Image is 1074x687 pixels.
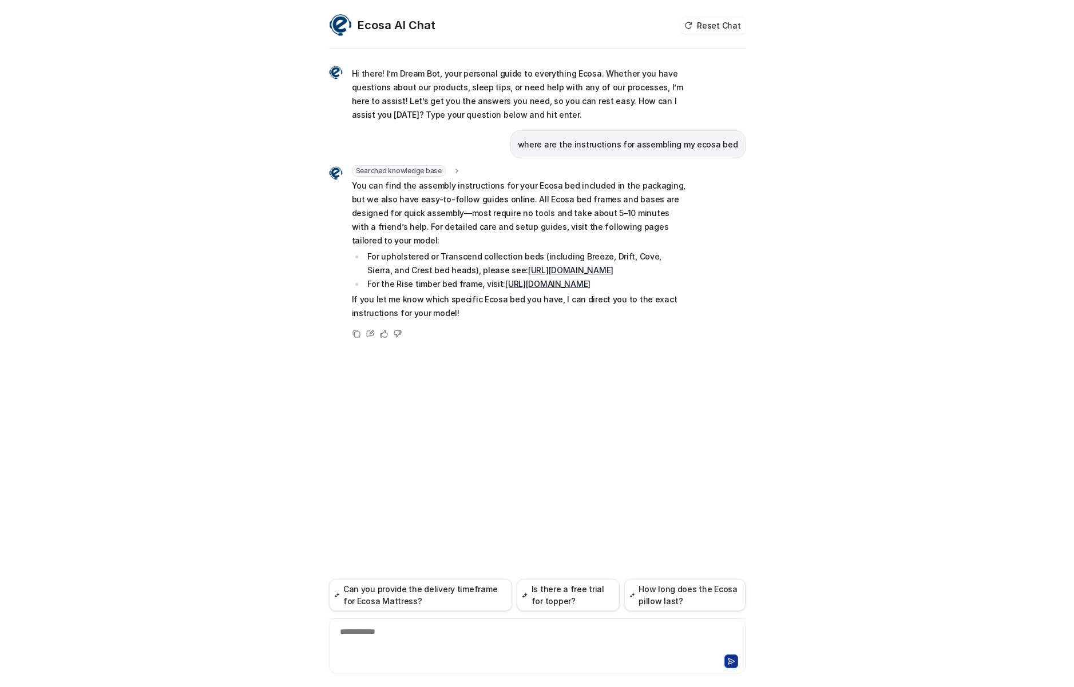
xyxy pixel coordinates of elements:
a: [URL][DOMAIN_NAME] [528,265,613,275]
button: Reset Chat [681,17,745,34]
img: Widget [329,166,343,180]
img: Widget [329,14,352,37]
button: Is there a free trial for topper? [517,579,619,611]
p: where are the instructions for assembling my ecosa bed [518,138,738,151]
p: If you let me know which specific Ecosa bed you have, I can direct you to the exact instructions ... [352,293,687,320]
span: Searched knowledge base [352,165,446,177]
button: How long does the Ecosa pillow last? [624,579,746,611]
img: Widget [329,66,343,79]
a: [URL][DOMAIN_NAME] [505,279,590,289]
p: You can find the assembly instructions for your Ecosa bed included in the packaging, but we also ... [352,179,687,247]
p: Hi there! I’m Dream Bot, your personal guide to everything Ecosa. Whether you have questions abou... [352,67,687,122]
li: For the Rise timber bed frame, visit: [364,277,687,291]
h2: Ecosa AI Chat [358,17,435,33]
li: For upholstered or Transcend collection beds (including Breeze, Drift, Cove, Sierra, and Crest be... [364,250,687,277]
button: Can you provide the delivery timeframe for Ecosa Mattress? [329,579,513,611]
